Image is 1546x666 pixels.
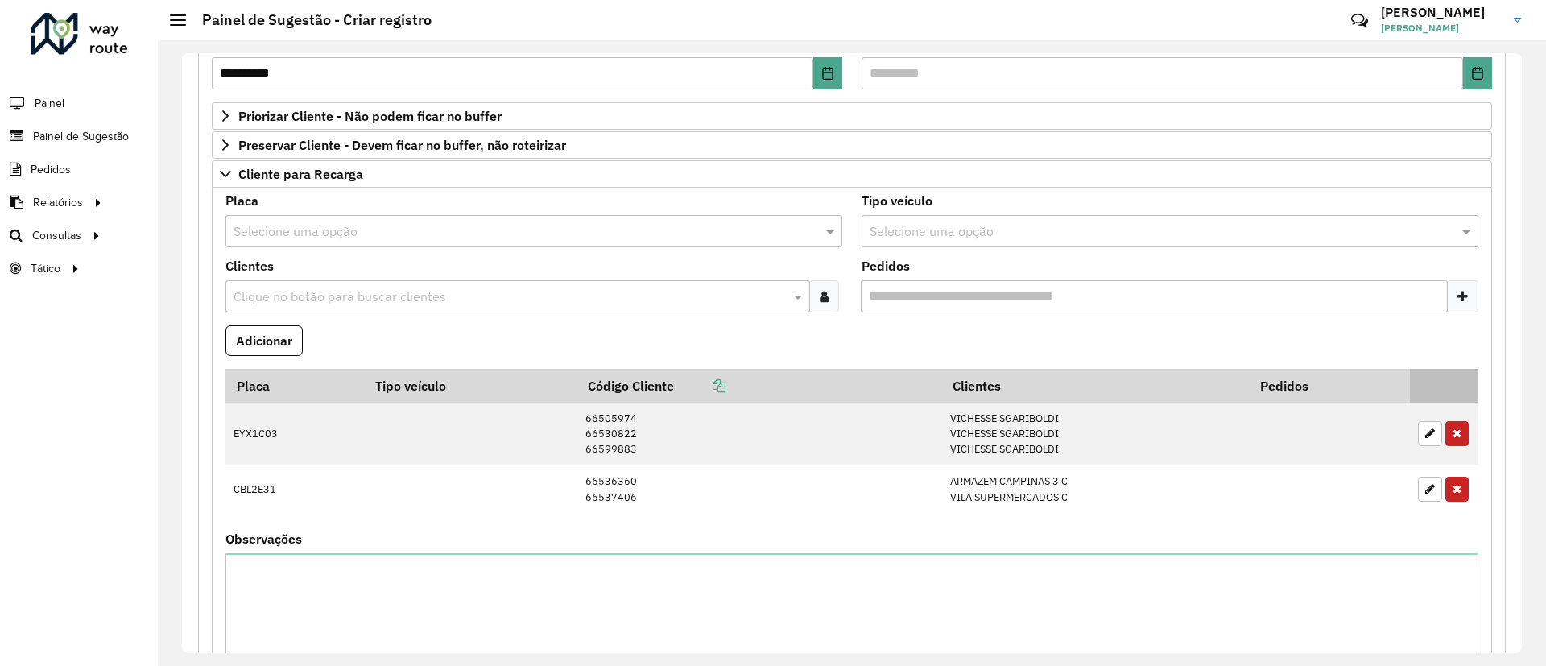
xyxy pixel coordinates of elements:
[238,139,566,151] span: Preservar Cliente - Devem ficar no buffer, não roteirizar
[238,110,502,122] span: Priorizar Cliente - Não podem ficar no buffer
[941,403,1248,465] td: VICHESSE SGARIBOLDI VICHESSE SGARIBOLDI VICHESSE SGARIBOLDI
[577,369,941,403] th: Código Cliente
[212,160,1492,188] a: Cliente para Recarga
[1249,369,1410,403] th: Pedidos
[577,403,941,465] td: 66505974 66530822 66599883
[225,191,258,210] label: Placa
[186,11,432,29] h2: Painel de Sugestão - Criar registro
[225,256,274,275] label: Clientes
[1381,5,1502,20] h3: [PERSON_NAME]
[577,465,941,513] td: 66536360 66537406
[35,95,64,112] span: Painel
[212,131,1492,159] a: Preservar Cliente - Devem ficar no buffer, não roteirizar
[674,378,725,394] a: Copiar
[941,369,1248,403] th: Clientes
[212,102,1492,130] a: Priorizar Cliente - Não podem ficar no buffer
[941,465,1248,513] td: ARMAZEM CAMPINAS 3 C VILA SUPERMERCADOS C
[33,194,83,211] span: Relatórios
[862,256,910,275] label: Pedidos
[225,325,303,356] button: Adicionar
[225,403,364,465] td: EYX1C03
[1342,3,1377,38] a: Contato Rápido
[32,227,81,244] span: Consultas
[238,168,363,180] span: Cliente para Recarga
[1381,21,1502,35] span: [PERSON_NAME]
[1463,57,1492,89] button: Choose Date
[33,128,129,145] span: Painel de Sugestão
[364,369,577,403] th: Tipo veículo
[31,260,60,277] span: Tático
[225,465,364,513] td: CBL2E31
[31,161,71,178] span: Pedidos
[225,529,302,548] label: Observações
[862,191,932,210] label: Tipo veículo
[813,57,842,89] button: Choose Date
[225,369,364,403] th: Placa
